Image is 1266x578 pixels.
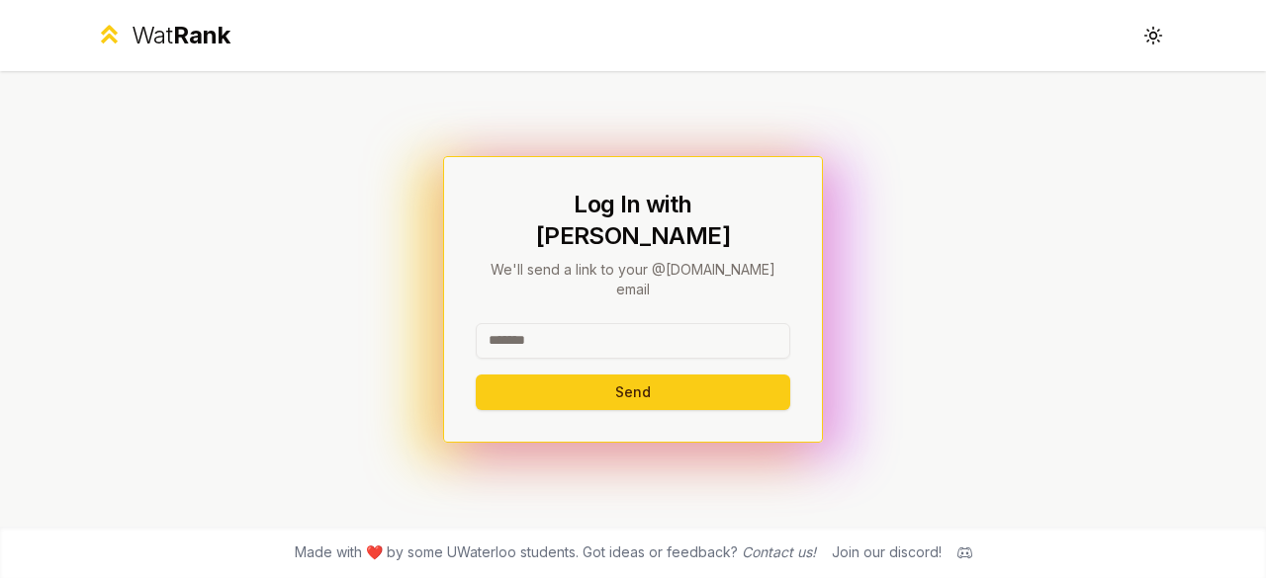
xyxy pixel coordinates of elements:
[476,189,790,252] h1: Log In with [PERSON_NAME]
[95,20,230,51] a: WatRank
[476,260,790,299] p: We'll send a link to your @[DOMAIN_NAME] email
[173,21,230,49] span: Rank
[476,374,790,410] button: Send
[742,543,816,560] a: Contact us!
[132,20,230,51] div: Wat
[832,542,942,562] div: Join our discord!
[295,542,816,562] span: Made with ❤️ by some UWaterloo students. Got ideas or feedback?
